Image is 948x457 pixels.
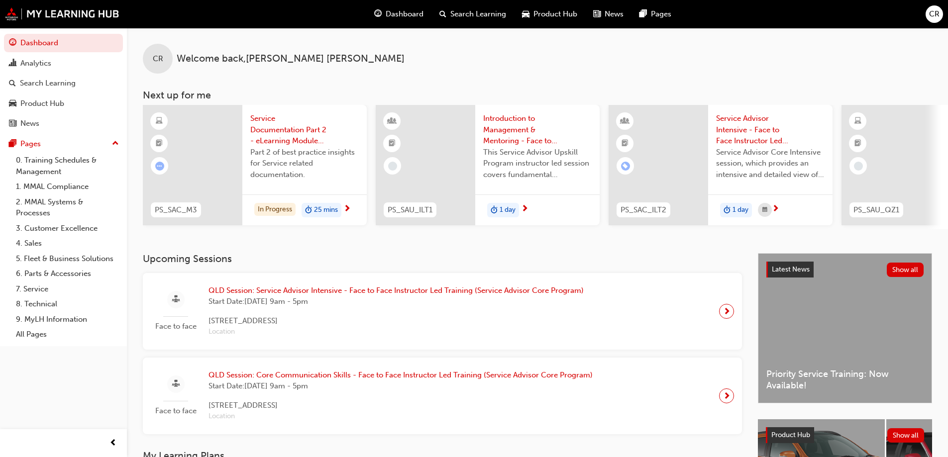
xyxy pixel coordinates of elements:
[854,162,863,171] span: learningRecordVerb_NONE-icon
[853,204,899,216] span: PS_SAU_QZ1
[20,98,64,109] div: Product Hub
[250,113,359,147] span: Service Documentation Part 2 - eLearning Module (Service Advisor Core Program)
[9,79,16,88] span: search-icon
[112,137,119,150] span: up-icon
[366,4,431,24] a: guage-iconDashboard
[622,115,629,128] span: learningResourceType_INSTRUCTOR_LED-icon
[483,147,592,181] span: This Service Advisor Upskill Program instructor led session covers fundamental management styles ...
[522,8,529,20] span: car-icon
[758,253,932,403] a: Latest NewsShow allPriority Service Training: Now Available!
[143,253,742,265] h3: Upcoming Sessions
[209,411,593,422] span: Location
[854,137,861,150] span: booktick-icon
[887,428,925,443] button: Show all
[4,94,123,113] a: Product Hub
[20,58,51,69] div: Analytics
[926,5,943,23] button: CR
[929,8,940,20] span: CR
[209,285,584,296] span: QLD Session: Service Advisor Intensive - Face to Face Instructor Led Training (Service Advisor Co...
[151,321,201,332] span: Face to face
[593,8,601,20] span: news-icon
[254,203,296,216] div: In Progress
[12,221,123,236] a: 3. Customer Excellence
[172,293,180,306] span: sessionType_FACE_TO_FACE-icon
[305,204,312,217] span: duration-icon
[521,205,528,214] span: next-icon
[151,366,734,426] a: Face to faceQLD Session: Core Communication Skills - Face to Face Instructor Led Training (Servic...
[772,265,810,274] span: Latest News
[766,427,924,443] a: Product HubShow all
[766,262,924,277] a: Latest NewsShow all
[314,204,338,216] span: 25 mins
[20,118,39,129] div: News
[12,153,123,179] a: 0. Training Schedules & Management
[343,205,351,214] span: next-icon
[716,113,825,147] span: Service Advisor Intensive - Face to Face Instructor Led Training (Service Advisor Core Program)
[12,296,123,312] a: 8. Technical
[374,8,382,20] span: guage-icon
[723,304,731,318] span: next-icon
[12,236,123,251] a: 4. Sales
[172,378,180,390] span: sessionType_FACE_TO_FACE-icon
[716,147,825,181] span: Service Advisor Core Intensive session, which provides an intensive and detailed view of the Serv...
[639,8,647,20] span: pages-icon
[622,137,629,150] span: booktick-icon
[533,8,577,20] span: Product Hub
[439,8,446,20] span: search-icon
[153,53,163,65] span: CR
[155,162,164,171] span: learningRecordVerb_ATTEMPT-icon
[5,7,119,20] img: mmal
[723,389,731,403] span: next-icon
[250,147,359,181] span: Part 2 of best practice insights for Service related documentation.
[209,369,593,381] span: QLD Session: Core Communication Skills - Face to Face Instructor Led Training (Service Advisor Co...
[609,105,833,225] a: PS_SAC_ILT2Service Advisor Intensive - Face to Face Instructor Led Training (Service Advisor Core...
[762,204,767,216] span: calendar-icon
[9,59,16,68] span: chart-icon
[12,251,123,267] a: 5. Fleet & Business Solutions
[209,296,584,307] span: Start Date: [DATE] 9am - 5pm
[12,327,123,342] a: All Pages
[12,194,123,221] a: 2. MMAL Systems & Processes
[209,326,584,338] span: Location
[4,54,123,73] a: Analytics
[854,115,861,128] span: learningResourceType_ELEARNING-icon
[177,53,405,65] span: Welcome back , [PERSON_NAME] [PERSON_NAME]
[605,8,624,20] span: News
[20,138,41,150] div: Pages
[4,135,123,153] button: Pages
[772,205,779,214] span: next-icon
[514,4,585,24] a: car-iconProduct Hub
[209,380,593,392] span: Start Date: [DATE] 9am - 5pm
[9,99,16,108] span: car-icon
[389,137,396,150] span: booktick-icon
[724,204,731,217] span: duration-icon
[209,400,593,411] span: [STREET_ADDRESS]
[386,8,423,20] span: Dashboard
[4,114,123,133] a: News
[143,105,367,225] a: PS_SAC_M3Service Documentation Part 2 - eLearning Module (Service Advisor Core Program)Part 2 of ...
[12,281,123,297] a: 7. Service
[766,368,924,391] span: Priority Service Training: Now Available!
[9,140,16,149] span: pages-icon
[771,431,810,439] span: Product Hub
[388,162,397,171] span: learningRecordVerb_NONE-icon
[151,405,201,417] span: Face to face
[651,8,671,20] span: Pages
[151,281,734,342] a: Face to faceQLD Session: Service Advisor Intensive - Face to Face Instructor Led Training (Servic...
[491,204,498,217] span: duration-icon
[733,204,748,216] span: 1 day
[4,74,123,92] a: Search Learning
[127,90,948,101] h3: Next up for me
[4,32,123,135] button: DashboardAnalyticsSearch LearningProduct HubNews
[887,263,924,277] button: Show all
[632,4,679,24] a: pages-iconPages
[9,119,16,128] span: news-icon
[156,115,163,128] span: learningResourceType_ELEARNING-icon
[9,39,16,48] span: guage-icon
[388,204,432,216] span: PS_SAU_ILT1
[109,437,117,450] span: prev-icon
[585,4,632,24] a: news-iconNews
[4,34,123,52] a: Dashboard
